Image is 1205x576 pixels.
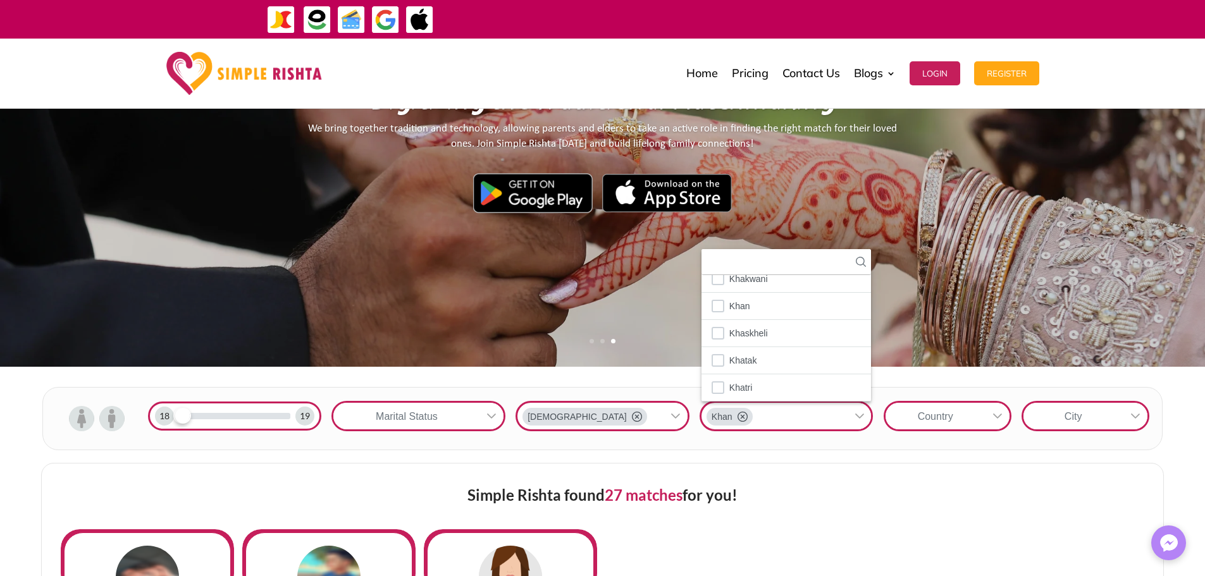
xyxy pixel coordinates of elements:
[782,42,840,105] a: Contact Us
[910,61,960,85] button: Login
[886,403,986,429] div: Country
[712,410,732,423] span: Khan
[974,42,1039,105] a: Register
[528,410,627,423] span: [DEMOGRAPHIC_DATA]
[611,339,615,343] a: 3
[1156,530,1182,556] img: Messenger
[701,347,872,374] li: Khatak
[729,325,768,341] span: Khaskheli
[910,42,960,105] a: Login
[729,271,768,287] span: Khakwani
[701,293,872,320] li: Khan
[729,298,750,314] span: Khan
[732,42,769,105] a: Pricing
[701,374,872,401] li: Khatri
[854,42,896,105] a: Blogs
[304,121,901,218] : We bring together tradition and technology, allowing parents and elders to take an active role in...
[701,266,872,293] li: Khakwani
[473,173,593,212] img: Google Play
[974,61,1039,85] button: Register
[1023,403,1123,429] div: City
[405,6,434,34] img: ApplePay-icon
[686,42,718,105] a: Home
[267,6,295,34] img: JazzCash-icon
[371,6,400,34] img: GooglePay-icon
[155,407,174,426] div: 18
[729,352,757,369] span: Khatak
[600,339,605,343] a: 2
[337,6,366,34] img: Credit Cards
[605,486,683,504] span: 27 matches
[729,379,753,396] span: Khatri
[303,6,331,34] img: EasyPaisa-icon
[333,403,479,429] div: Marital Status
[295,407,314,426] div: 19
[467,486,738,504] span: Simple Rishta found for you!
[701,320,872,347] li: Khaskheli
[590,339,594,343] a: 1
